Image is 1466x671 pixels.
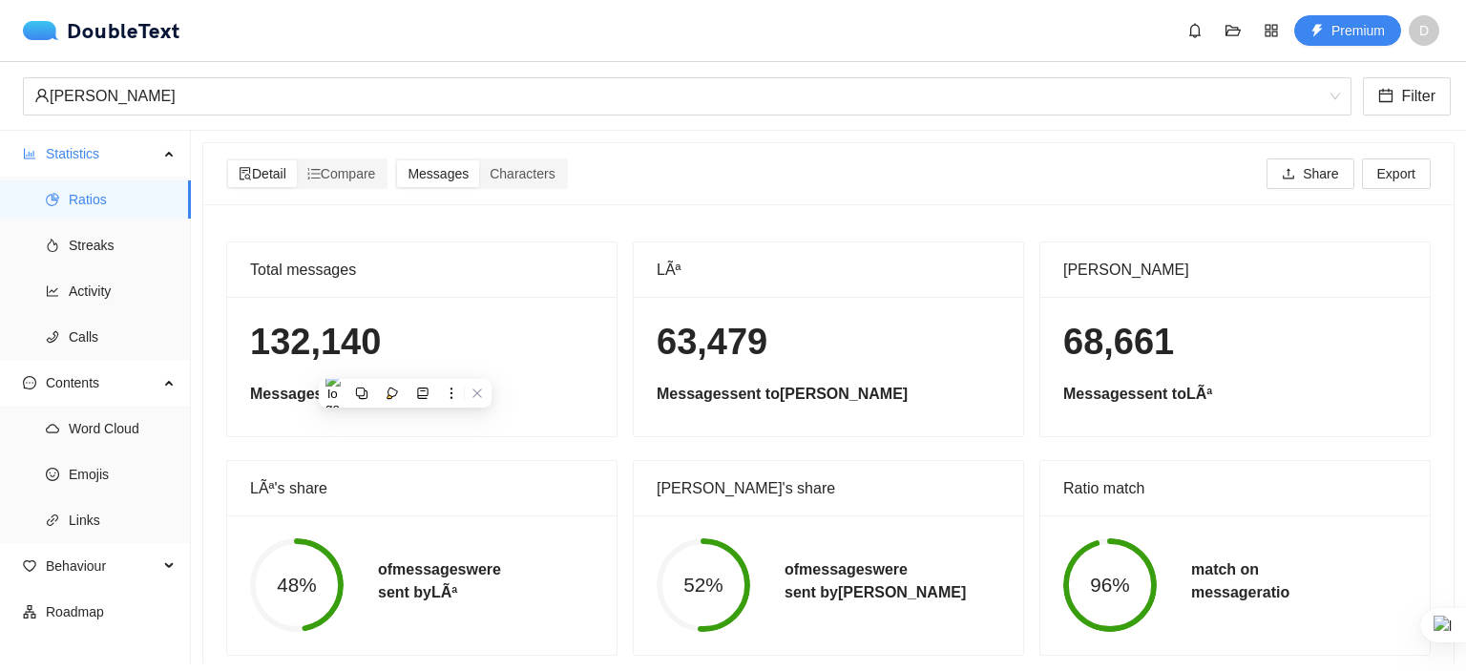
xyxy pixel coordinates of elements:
[1294,15,1401,46] button: thunderboltPremium
[1267,158,1353,189] button: uploadShare
[657,320,1000,365] h1: 63,479
[46,514,59,527] span: link
[1282,167,1295,182] span: upload
[34,78,1340,115] span: Thanh Thảo
[1191,558,1289,604] h5: match on message ratio
[1363,77,1451,115] button: calendarFilter
[69,409,176,448] span: Word Cloud
[307,167,321,180] span: ordered-list
[1303,163,1338,184] span: Share
[34,78,1323,115] div: [PERSON_NAME]
[69,455,176,493] span: Emojis
[23,605,36,619] span: apartment
[657,383,1000,406] h5: Messages sent to [PERSON_NAME]
[34,88,50,103] span: user
[1180,15,1210,46] button: bell
[250,383,594,406] h5: Messages exchanged
[250,576,344,596] span: 48%
[1063,576,1157,596] span: 96%
[239,167,252,180] span: file-search
[23,21,180,40] div: DoubleText
[46,593,176,631] span: Roadmap
[1063,383,1407,406] h5: Messages sent to LÃª
[657,576,750,596] span: 52%
[1401,84,1435,108] span: Filter
[250,461,594,515] div: LÃª's share
[46,284,59,298] span: line-chart
[23,376,36,389] span: message
[490,166,555,181] span: Characters
[408,166,469,181] span: Messages
[1419,15,1429,46] span: D
[250,242,594,297] div: Total messages
[1063,242,1407,297] div: [PERSON_NAME]
[1181,23,1209,38] span: bell
[46,239,59,252] span: fire
[69,501,176,539] span: Links
[69,318,176,356] span: Calls
[23,21,180,40] a: logoDoubleText
[1063,320,1407,365] h1: 68,661
[1218,15,1248,46] button: folder-open
[1362,158,1431,189] button: Export
[307,166,376,181] span: Compare
[46,364,158,402] span: Contents
[1256,15,1287,46] button: appstore
[785,558,966,604] h5: of messages were sent by [PERSON_NAME]
[1331,20,1385,41] span: Premium
[46,468,59,481] span: smile
[1377,163,1415,184] span: Export
[46,135,158,173] span: Statistics
[1063,461,1407,515] div: Ratio match
[250,320,594,365] h1: 132,140
[657,461,1000,515] div: [PERSON_NAME]'s share
[23,559,36,573] span: heart
[1310,24,1324,39] span: thunderbolt
[46,547,158,585] span: Behaviour
[239,166,286,181] span: Detail
[23,21,67,40] img: logo
[1257,23,1286,38] span: appstore
[69,226,176,264] span: Streaks
[657,242,1000,297] div: LÃª
[46,422,59,435] span: cloud
[378,558,501,604] h5: of messages were sent by LÃª
[1219,23,1247,38] span: folder-open
[46,193,59,206] span: pie-chart
[1378,88,1393,106] span: calendar
[69,180,176,219] span: Ratios
[23,147,36,160] span: bar-chart
[69,272,176,310] span: Activity
[46,330,59,344] span: phone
